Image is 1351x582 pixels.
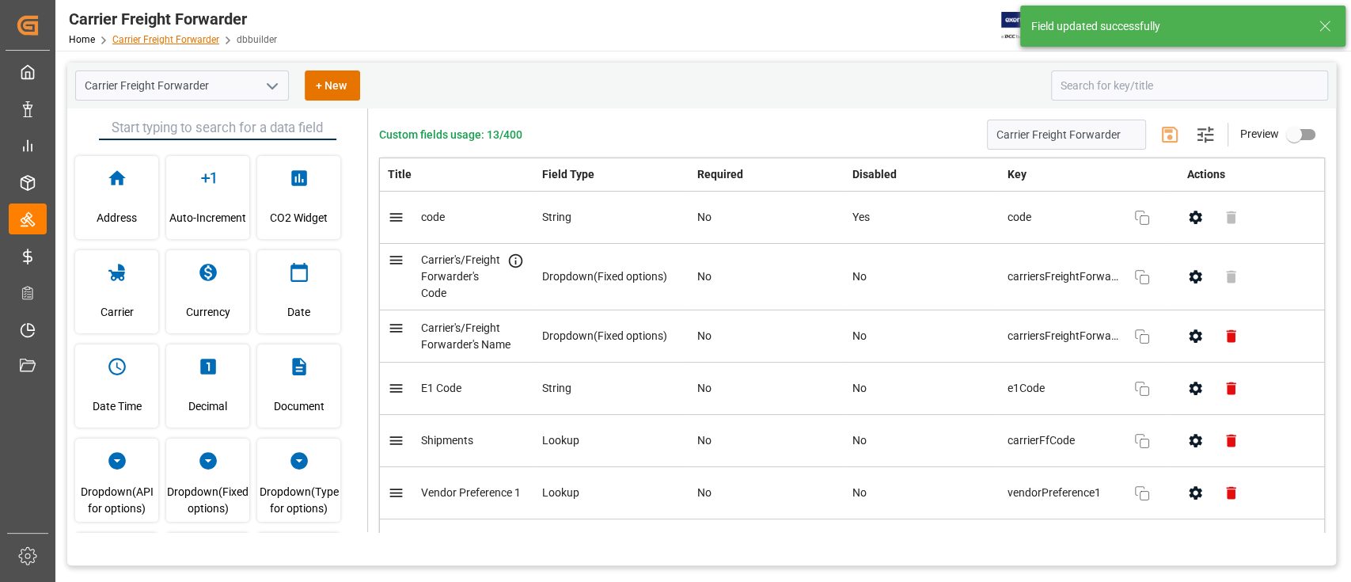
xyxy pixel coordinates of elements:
[844,244,1000,310] td: No
[380,467,1325,519] tr: Vendor Preference 1LookupNoNovendorPreference1
[987,120,1146,150] input: Enter schema title
[844,363,1000,415] td: No
[421,211,445,223] span: code
[542,485,681,501] div: Lookup
[166,479,249,522] span: Dropdown(Fixed options)
[379,127,522,143] span: Custom fields usage: 13/400
[542,432,681,449] div: Lookup
[274,385,324,428] span: Document
[421,382,461,394] span: E1 Code
[844,310,1000,363] td: No
[689,363,844,415] td: No
[421,253,500,299] span: Carrier's/Freight Forwarder's Code
[257,479,340,522] span: Dropdown(Type for options)
[689,467,844,519] td: No
[1031,18,1304,35] div: Field updated successfully
[844,467,1000,519] td: No
[689,415,844,467] td: No
[75,70,289,101] input: Type to search/select
[270,196,328,239] span: CO2 Widget
[689,519,844,572] td: No
[542,328,681,344] div: Dropdown(Fixed options)
[689,244,844,310] td: No
[542,209,681,226] div: String
[1008,380,1118,397] span: e1Code
[689,158,844,192] th: Required
[186,291,230,333] span: Currency
[380,158,535,192] th: Title
[689,310,844,363] td: No
[69,7,277,31] div: Carrier Freight Forwarder
[542,380,681,397] div: String
[1051,70,1328,101] input: Search for key/title
[112,34,219,45] a: Carrier Freight Forwarder
[305,70,360,101] button: + New
[69,34,95,45] a: Home
[1008,268,1118,285] span: carriersFreightForwardersCode
[1170,158,1325,192] th: Actions
[188,385,227,428] span: Decimal
[380,519,1325,572] tr: Vendor Preference 2LookupNoNovendorPreference2
[1008,209,1118,226] span: code
[844,158,1000,192] th: Disabled
[260,74,283,98] button: open menu
[844,192,1000,244] td: Yes
[844,519,1000,572] td: No
[97,196,137,239] span: Address
[1000,158,1170,191] th: Key
[1240,127,1279,140] span: Preview
[287,291,310,333] span: Date
[380,192,1325,244] tr: codeStringNoYescode
[844,415,1000,467] td: No
[1008,432,1118,449] span: carrierFfCode
[421,486,521,499] span: Vendor Preference 1
[542,268,681,285] div: Dropdown(Fixed options)
[1001,12,1056,40] img: Exertis%20JAM%20-%20Email%20Logo.jpg_1722504956.jpg
[101,291,134,333] span: Carrier
[380,415,1325,467] tr: ShipmentsLookupNoNocarrierFfCode
[380,310,1325,363] tr: Carrier's/Freight Forwarder's NameDropdown(Fixed options)NoNocarriersFreightForwardersName
[99,116,336,140] input: Start typing to search for a data field
[421,321,510,351] span: Carrier's/Freight Forwarder's Name
[1008,485,1118,501] span: vendorPreference1
[380,363,1325,415] tr: E1 CodeStringNoNoe1Code
[1008,328,1118,344] span: carriersFreightForwardersName
[169,196,246,239] span: Auto-Increment
[689,192,844,244] td: No
[75,479,158,522] span: Dropdown(API for options)
[380,244,1325,310] tr: Carrier's/Freight Forwarder's CodeDropdown(Fixed options)NoNocarriersFreightForwardersCode
[93,385,142,428] span: Date Time
[421,434,473,447] span: Shipments
[534,158,689,192] th: Field Type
